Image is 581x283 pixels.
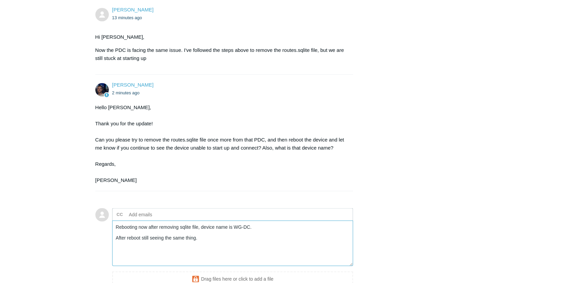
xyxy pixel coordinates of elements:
div: Hello [PERSON_NAME], Thank you for the update! Can you please try to remove the routes.sqlite fil... [95,103,347,184]
p: Hi [PERSON_NAME], [95,33,347,41]
textarea: Add your reply [112,220,353,266]
p: Now the PDC is facing the same issue. I've followed the steps above to remove the routes.sqlite f... [95,46,347,62]
time: 10/02/2025, 10:11 [112,90,140,95]
span: Ali Zahir [112,7,154,12]
a: [PERSON_NAME] [112,7,154,12]
span: Connor Davis [112,82,154,88]
label: CC [117,209,123,219]
time: 10/02/2025, 10:00 [112,15,142,20]
input: Add emails [126,209,199,219]
a: [PERSON_NAME] [112,82,154,88]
